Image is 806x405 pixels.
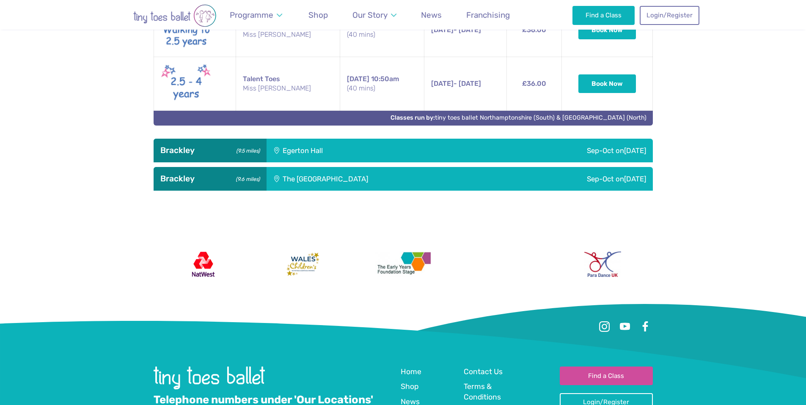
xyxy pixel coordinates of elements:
img: tiny toes ballet [107,4,242,27]
strong: Classes run by: [391,114,435,121]
span: [DATE] [624,146,646,155]
span: Franchising [466,10,510,20]
div: Sep-Oct on [446,139,652,162]
span: Our Story [352,10,388,20]
span: News [421,10,442,20]
img: The Early Years Foundation Stage [375,252,431,277]
a: Home [401,367,421,378]
a: Instagram [597,319,612,334]
button: Book Now [578,21,636,39]
small: (40 mins) [347,30,417,39]
div: Sep-Oct on [498,167,652,191]
span: Terms & Conditions [464,382,501,401]
span: [DATE] [431,79,454,88]
div: Egerton Hall [267,139,446,162]
td: Talent Toes [236,57,340,111]
a: Contact Us [464,367,503,378]
a: Terms & Conditions [464,381,520,403]
span: [DATE] [431,26,454,34]
a: Franchising [462,5,514,25]
a: Find a Class [572,6,635,25]
span: Shop [308,10,328,20]
a: Find a Class [560,367,653,385]
img: Walking to Twinkle New (May 2025) [161,8,212,52]
span: [DATE] [624,175,646,183]
td: 10:00am [340,3,424,57]
span: Home [401,367,421,376]
a: Classes run by:tiny toes ballet Northamptonshire (South) & [GEOGRAPHIC_DATA] (North) [391,114,646,121]
img: Para Dance UK [584,252,621,277]
a: Our Story [348,5,400,25]
td: 10:50am [340,57,424,111]
h3: Brackley [160,145,260,156]
a: Shop [305,5,332,25]
img: tiny toes ballet [154,367,265,389]
small: (9.5 miles) [233,145,259,154]
span: [DATE] [347,75,369,83]
img: Talent toes New (May 2025) [161,62,212,105]
small: Miss [PERSON_NAME] [243,30,333,39]
a: Youtube [617,319,633,334]
a: News [417,5,446,25]
td: Twinkle toes [236,3,340,57]
a: Login/Register [640,6,699,25]
a: Programme [226,5,286,25]
button: Book Now [578,74,636,93]
a: Facebook [638,319,653,334]
img: Encouraging Women Into Franchising [483,252,523,277]
small: (9.6 miles) [233,174,259,183]
a: Go to home page [154,383,265,391]
small: (40 mins) [347,84,417,93]
td: £36.00 [506,57,562,111]
span: Shop [401,382,418,391]
span: - [DATE] [431,26,481,34]
small: Miss [PERSON_NAME] [243,84,333,93]
div: The [GEOGRAPHIC_DATA] [267,167,498,191]
span: - [DATE] [431,79,481,88]
a: Shop [401,381,418,393]
td: £36.00 [506,3,562,57]
h3: Brackley [160,174,260,184]
span: Contact Us [464,367,503,376]
span: Programme [230,10,273,20]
